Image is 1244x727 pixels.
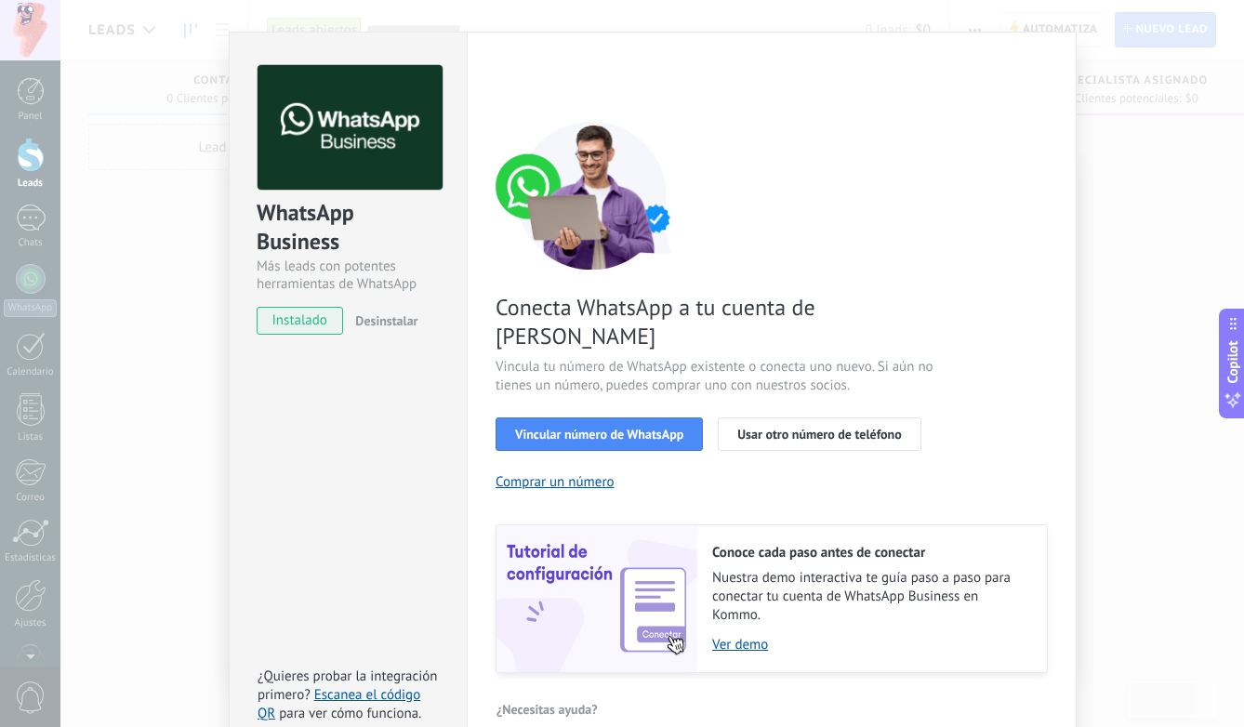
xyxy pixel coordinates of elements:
button: Comprar un número [496,473,615,491]
span: Vincular número de WhatsApp [515,428,683,441]
span: ¿Quieres probar la integración primero? [258,668,438,704]
button: ¿Necesitas ayuda? [496,695,599,723]
button: Desinstalar [348,307,417,335]
span: Usar otro número de teléfono [737,428,901,441]
a: Escanea el código QR [258,686,420,722]
h2: Conoce cada paso antes de conectar [712,544,1028,562]
a: Ver demo [712,636,1028,654]
span: para ver cómo funciona. [279,705,421,722]
button: Usar otro número de teléfono [718,417,920,451]
div: Más leads con potentes herramientas de WhatsApp [257,258,440,293]
span: Copilot [1224,341,1242,384]
span: instalado [258,307,342,335]
span: ¿Necesitas ayuda? [496,703,598,716]
img: logo_main.png [258,65,443,191]
span: Nuestra demo interactiva te guía paso a paso para conectar tu cuenta de WhatsApp Business en Kommo. [712,569,1028,625]
span: Vincula tu número de WhatsApp existente o conecta uno nuevo. Si aún no tienes un número, puedes c... [496,358,938,395]
button: Vincular número de WhatsApp [496,417,703,451]
span: Desinstalar [355,312,417,329]
span: Conecta WhatsApp a tu cuenta de [PERSON_NAME] [496,293,938,350]
img: connect number [496,121,691,270]
div: WhatsApp Business [257,198,440,258]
